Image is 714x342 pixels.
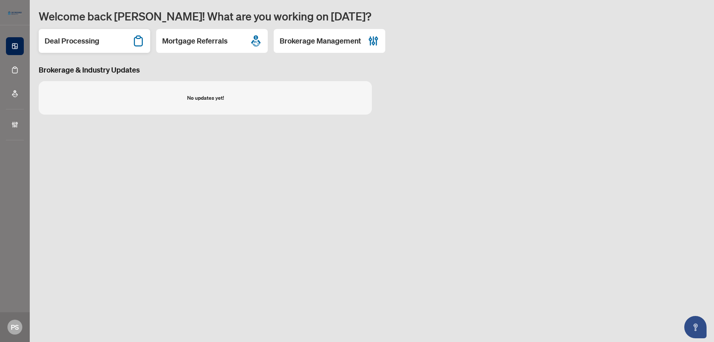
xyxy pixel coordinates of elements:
[6,9,24,17] img: logo
[684,316,707,338] button: Open asap
[280,36,361,46] h2: Brokerage Management
[162,36,228,46] h2: Mortgage Referrals
[39,65,705,75] h3: Brokerage & Industry Updates
[45,36,99,46] h2: Deal Processing
[39,9,705,23] h1: Welcome back [PERSON_NAME]! What are you working on [DATE]?
[11,322,19,332] span: PS
[187,94,224,102] div: No updates yet!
